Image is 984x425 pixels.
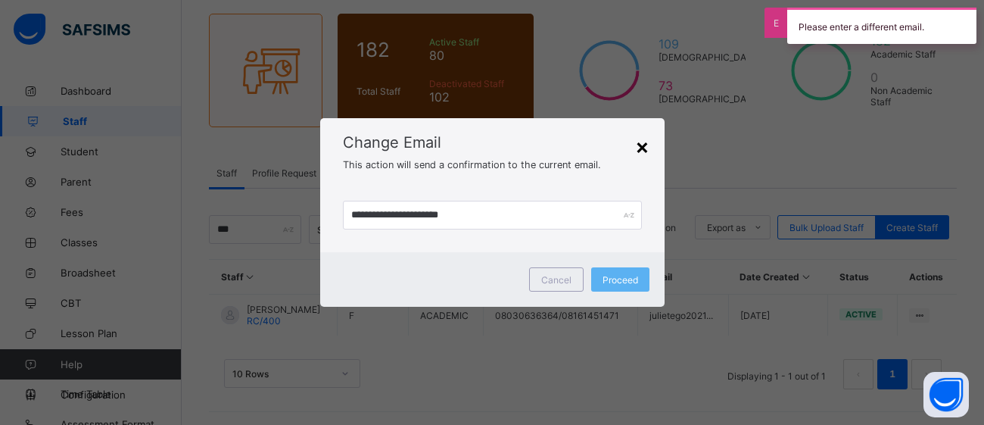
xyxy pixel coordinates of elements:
div: × [635,133,649,159]
div: Please enter a different email. [787,8,976,44]
span: Cancel [541,274,571,286]
span: This action will send a confirmation to the current email. [343,159,601,170]
button: Open asap [923,372,969,417]
span: Change Email [343,133,642,152]
span: Proceed [603,274,638,286]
